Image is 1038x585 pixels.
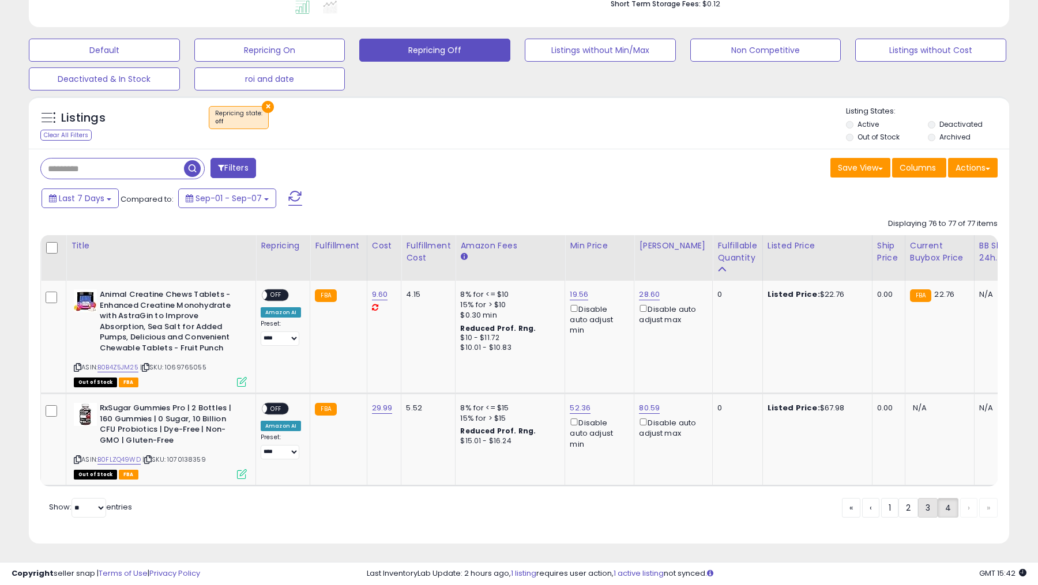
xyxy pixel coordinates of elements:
p: Listing States: [846,106,1009,117]
b: Animal Creatine Chews Tablets - Enhanced Creatine Monohydrate with AstraGin to Improve Absorption... [100,289,240,356]
span: ‹ [870,502,872,514]
div: Preset: [261,320,301,346]
label: Deactivated [939,119,983,129]
div: Min Price [570,240,629,252]
small: FBA [315,403,336,416]
button: roi and date [194,67,345,90]
div: Last InventoryLab Update: 2 hours ago, requires user action, not synced. [367,568,1026,579]
span: Show: entries [49,501,132,512]
div: Title [71,240,251,252]
a: 28.60 [639,289,660,300]
button: Columns [892,158,946,178]
button: Last 7 Days [42,188,119,208]
span: All listings that are currently out of stock and unavailable for purchase on Amazon [74,378,117,387]
span: | SKU: 1069765055 [140,363,206,372]
button: Deactivated & In Stock [29,67,180,90]
div: Amazon Fees [460,240,560,252]
img: 41L86LO18LL._SL40_.jpg [74,289,97,312]
span: OFF [267,404,285,414]
b: Reduced Prof. Rng. [460,426,536,436]
button: Actions [948,158,998,178]
div: Listed Price [768,240,867,252]
div: $15.01 - $16.24 [460,436,556,446]
span: FBA [119,470,138,480]
div: Current Buybox Price [910,240,969,264]
a: 9.60 [372,289,388,300]
button: × [262,101,274,113]
div: Fulfillment Cost [406,240,450,264]
div: $22.76 [768,289,863,300]
div: Disable auto adjust min [570,416,625,449]
a: 52.36 [570,402,591,414]
div: Fulfillable Quantity [717,240,757,264]
span: « [849,502,853,514]
div: 15% for > $10 [460,300,556,310]
button: Sep-01 - Sep-07 [178,188,276,208]
div: Clear All Filters [40,130,92,141]
a: B0B4Z5JM25 [97,363,138,372]
div: Disable auto adjust max [639,416,704,439]
b: Listed Price: [768,289,820,300]
strong: Copyright [12,568,54,579]
div: [PERSON_NAME] [639,240,708,252]
div: Preset: [261,433,301,459]
div: Amazon AI [261,421,301,431]
small: Amazon Fees. [460,252,467,262]
div: Disable auto adjust min [570,303,625,335]
a: 3 [918,498,938,518]
div: 0 [717,403,753,413]
div: Fulfillment [315,240,362,252]
div: 8% for <= $10 [460,289,556,300]
button: Default [29,39,180,62]
div: Amazon AI [261,307,301,318]
div: 8% for <= $15 [460,403,556,413]
span: 2025-09-15 15:42 GMT [979,568,1026,579]
div: seller snap | | [12,568,200,579]
label: Out of Stock [858,132,900,142]
span: N/A [913,402,927,413]
div: $0.30 min [460,310,556,320]
div: Ship Price [877,240,900,264]
button: Non Competitive [690,39,841,62]
div: 0 [717,289,753,300]
img: 411wsBn9A8L._SL40_.jpg [74,403,97,426]
button: Filters [210,158,255,178]
b: Reduced Prof. Rng. [460,323,536,333]
span: | SKU: 1070138359 [142,455,206,464]
small: FBA [315,289,336,302]
div: 4.15 [406,289,446,300]
span: Sep-01 - Sep-07 [195,193,262,204]
span: OFF [267,290,285,300]
a: 1 listing [511,568,536,579]
div: $10.01 - $10.83 [460,343,556,353]
div: Repricing [261,240,305,252]
a: Privacy Policy [149,568,200,579]
span: Last 7 Days [59,193,104,204]
span: Compared to: [121,194,174,205]
div: ASIN: [74,403,247,478]
button: Listings without Min/Max [525,39,676,62]
div: off [215,118,262,126]
div: Disable auto adjust max [639,303,704,325]
button: Save View [830,158,890,178]
b: Listed Price: [768,402,820,413]
a: 80.59 [639,402,660,414]
span: 22.76 [934,289,954,300]
label: Archived [939,132,971,142]
div: $10 - $11.72 [460,333,556,343]
a: Terms of Use [99,568,148,579]
span: Repricing state : [215,109,262,126]
div: 0.00 [877,403,896,413]
div: $67.98 [768,403,863,413]
span: Columns [900,162,936,173]
b: RxSugar Gummies Pro | 2 Bottles | 160 Gummies | 0 Sugar, 10 Billion CFU Probiotics | Dye-Free | N... [100,403,240,448]
div: BB Share 24h. [979,240,1021,264]
span: FBA [119,378,138,387]
span: All listings that are currently out of stock and unavailable for purchase on Amazon [74,470,117,480]
div: 5.52 [406,403,446,413]
div: 0.00 [877,289,896,300]
a: 29.99 [372,402,393,414]
a: 1 [881,498,898,518]
div: N/A [979,403,1017,413]
div: ASIN: [74,289,247,386]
